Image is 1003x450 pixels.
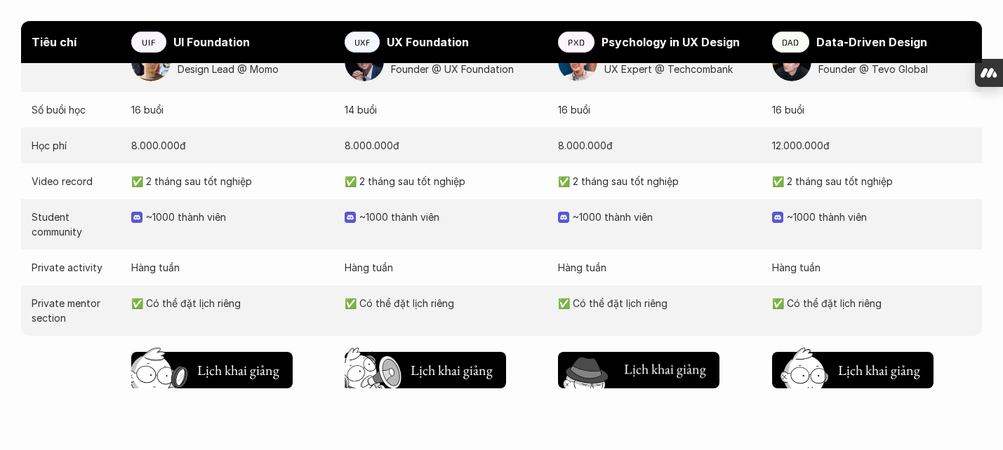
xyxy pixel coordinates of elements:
[345,174,544,189] p: ✅ 2 tháng sau tốt nghiệp
[772,296,971,311] p: ✅ Có thể đặt lịch riêng
[624,360,706,379] h5: Lịch khai giảng
[32,210,117,239] p: Student community
[32,138,117,153] p: Học phí
[838,360,920,380] h5: Lịch khai giảng
[602,35,740,49] strong: Psychology in UX Design
[391,62,544,76] p: Founder @ UX Foundation
[359,210,544,224] p: ~1000 thành viên
[345,102,544,117] p: 14 buổi
[558,346,719,388] a: Lịch khai giảng
[345,296,544,311] p: ✅ Có thể đặt lịch riêng
[142,37,155,47] p: UIF
[131,174,331,189] p: ✅ 2 tháng sau tốt nghiệp
[411,360,493,380] h5: Lịch khai giảng
[772,174,971,189] p: ✅ 2 tháng sau tốt nghiệp
[772,352,934,388] button: Lịch khai giảng
[772,138,971,153] p: 12.000.000đ
[178,62,331,76] p: Design Lead @ Momo
[782,37,799,47] p: DAD
[32,35,77,49] strong: Tiêu chí
[131,346,293,388] a: Lịch khai giảng
[772,346,934,388] a: Lịch khai giảng
[146,210,331,224] p: ~1000 thành viên
[568,37,585,47] p: PXD
[573,210,757,224] p: ~1000 thành viên
[32,296,117,325] p: Private mentor section
[32,174,117,189] p: Video record
[558,296,757,311] p: ✅ Có thể đặt lịch riêng
[818,62,971,76] p: Founder @ Tevo Global
[604,62,757,76] p: UX Expert @ Techcombank
[131,138,331,153] p: 8.000.000đ
[387,35,469,49] strong: UX Foundation
[345,346,506,388] a: Lịch khai giảng
[173,35,250,49] strong: UI Foundation
[131,260,331,275] p: Hàng tuần
[558,260,757,275] p: Hàng tuần
[345,138,544,153] p: 8.000.000đ
[816,35,927,49] strong: Data-Driven Design
[787,210,971,224] p: ~1000 thành viên
[558,174,757,189] p: ✅ 2 tháng sau tốt nghiệp
[131,102,331,117] p: 16 buổi
[558,102,757,117] p: 16 buổi
[131,296,331,311] p: ✅ Có thể đặt lịch riêng
[131,352,293,388] button: Lịch khai giảng
[345,260,544,275] p: Hàng tuần
[354,37,371,47] p: UXF
[345,352,506,388] button: Lịch khai giảng
[197,360,279,380] h5: Lịch khai giảng
[772,260,971,275] p: Hàng tuần
[772,102,971,117] p: 16 buổi
[32,260,117,275] p: Private activity
[558,138,757,153] p: 8.000.000đ
[558,352,719,388] button: Lịch khai giảng
[32,102,117,117] p: Số buổi học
